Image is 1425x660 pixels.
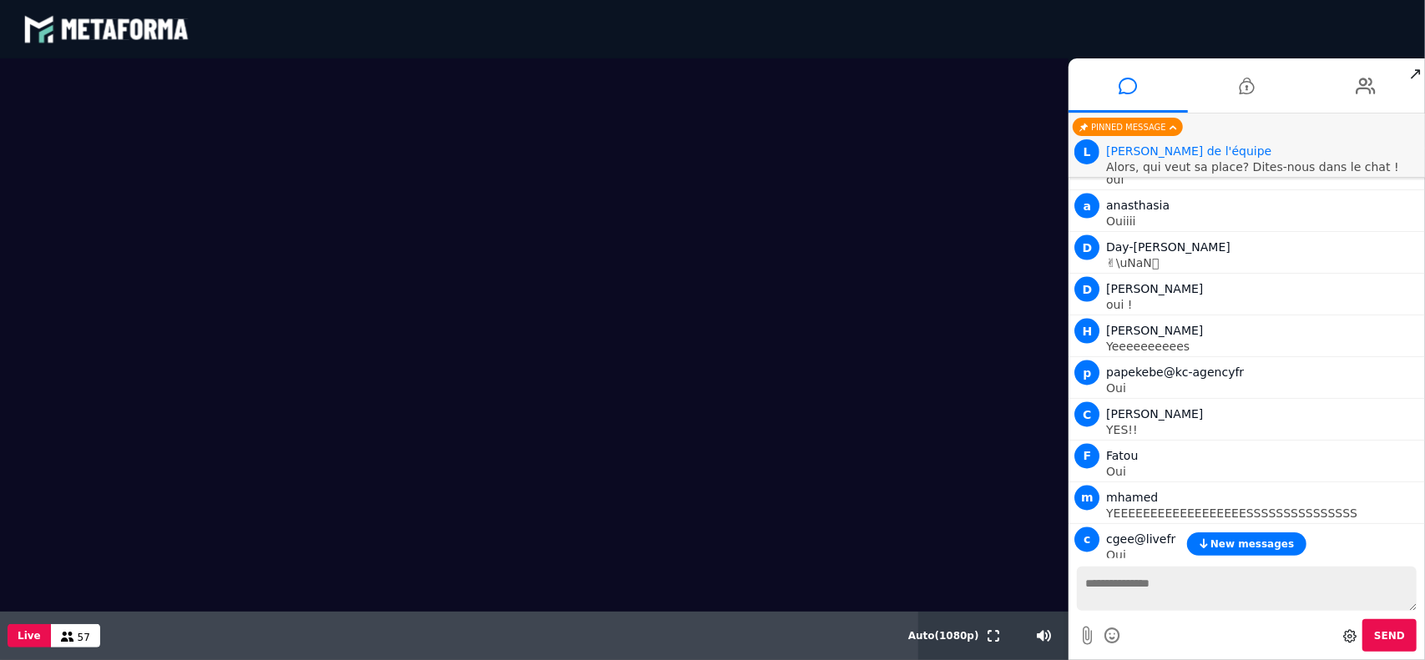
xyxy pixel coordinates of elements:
[908,630,979,642] span: Auto ( 1080 p)
[1074,139,1099,164] span: L
[1074,527,1099,552] span: c
[1106,215,1421,227] p: Ouiiii
[1074,235,1099,260] span: D
[8,624,51,647] button: Live
[1106,161,1421,173] p: Alors, qui veut sa place? Dites-nous dans le chat !
[1106,491,1158,504] span: mhamed
[1406,58,1425,88] span: ↗
[1074,444,1099,469] span: F
[1106,199,1170,212] span: anasthasia
[905,612,983,660] button: Auto(1080p)
[1210,538,1294,550] span: New messages
[1074,277,1099,302] span: D
[1073,118,1183,136] div: Pinned message
[1106,282,1203,295] span: [PERSON_NAME]
[1106,144,1271,158] span: Animator
[1074,360,1099,385] span: p
[1106,257,1421,269] p: ✌\uNaN🏾
[1106,382,1421,394] p: Oui
[1074,194,1099,219] span: a
[1106,340,1421,352] p: Yeeeeeeeeees
[1106,299,1421,310] p: oui !
[1106,365,1244,379] span: papekebe@kc-agencyfr
[1106,507,1421,519] p: YEEEEEEEEEEEEEEEEEESSSSSSSSSSSSSSS
[1106,424,1421,436] p: YES!!
[1074,402,1099,427] span: C
[1106,407,1203,421] span: [PERSON_NAME]
[1106,324,1203,337] span: [PERSON_NAME]
[1106,449,1138,462] span: Fatou
[1106,174,1421,185] p: oui
[1106,466,1421,477] p: Oui
[78,632,90,643] span: 57
[1106,240,1230,254] span: Day-[PERSON_NAME]
[1074,486,1099,511] span: m
[1362,619,1417,652] button: Send
[1074,319,1099,344] span: H
[1187,532,1307,556] button: New messages
[1374,630,1405,642] span: Send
